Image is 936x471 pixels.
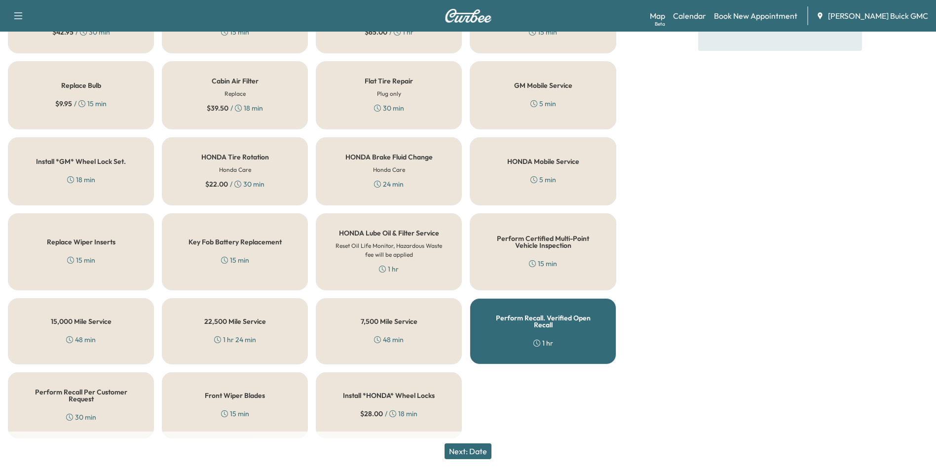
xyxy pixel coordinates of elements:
[188,238,282,245] h5: Key Fob Battery Replacement
[374,335,404,345] div: 48 min
[373,165,405,174] h6: Honda Care
[673,10,706,22] a: Calendar
[207,103,228,113] span: $ 39.50
[221,409,249,419] div: 15 min
[374,103,404,113] div: 30 min
[828,10,928,22] span: [PERSON_NAME] Buick GMC
[55,99,107,109] div: / 15 min
[514,82,572,89] h5: GM Mobile Service
[445,9,492,23] img: Curbee Logo
[67,255,95,265] div: 15 min
[365,27,387,37] span: $ 65.00
[52,27,74,37] span: $ 42.95
[361,318,417,325] h5: 7,500 Mile Service
[360,409,383,419] span: $ 28.00
[221,255,249,265] div: 15 min
[214,335,256,345] div: 1 hr 24 min
[507,158,579,165] h5: HONDA Mobile Service
[47,238,115,245] h5: Replace Wiper Inserts
[51,318,112,325] h5: 15,000 Mile Service
[332,241,446,259] h6: Reset Oil Life Monitor, Hazardous Waste fee will be applied
[24,389,138,402] h5: Perform Recall Per Customer Request
[379,264,399,274] div: 1 hr
[530,99,556,109] div: 5 min
[445,443,491,459] button: Next: Date
[55,99,72,109] span: $ 9.95
[530,175,556,185] div: 5 min
[207,103,263,113] div: / 18 min
[486,314,599,328] h5: Perform Recall. Verified Open Recall
[650,10,665,22] a: MapBeta
[360,409,417,419] div: / 18 min
[365,78,413,84] h5: Flat Tire Repair
[365,27,413,37] div: / 1 hr
[529,27,557,37] div: 15 min
[714,10,797,22] a: Book New Appointment
[52,27,110,37] div: / 30 min
[67,175,95,185] div: 18 min
[339,230,439,236] h5: HONDA Lube Oil & Filter Service
[219,165,251,174] h6: Honda Care
[225,89,246,98] h6: Replace
[201,154,269,160] h5: HONDA Tire Rotation
[343,392,435,399] h5: Install *HONDA* Wheel Locks
[66,412,96,422] div: 30 min
[36,158,126,165] h5: Install *GM* Wheel Lock Set.
[221,27,249,37] div: 15 min
[655,20,665,28] div: Beta
[345,154,433,160] h5: HONDA Brake Fluid Change
[204,318,266,325] h5: 22,500 Mile Service
[205,179,264,189] div: / 30 min
[212,78,259,84] h5: Cabin Air Filter
[529,259,557,269] div: 15 min
[374,179,404,189] div: 24 min
[486,235,599,249] h5: Perform Certified Multi-Point Vehicle Inspection
[533,338,553,348] div: 1 hr
[377,89,401,98] h6: Plug only
[205,392,265,399] h5: Front Wiper Blades
[61,82,101,89] h5: Replace Bulb
[205,179,228,189] span: $ 22.00
[66,335,96,345] div: 48 min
